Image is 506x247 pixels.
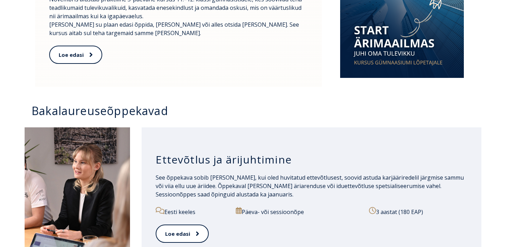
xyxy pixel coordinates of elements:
h3: Bakalaureuseõppekavad [32,105,481,117]
h3: Ettevõtlus ja ärijuhtimine [156,153,467,166]
a: Loe edasi [156,225,209,243]
span: See õppekava sobib [PERSON_NAME], kui oled huvitatud ettevõtlusest, soovid astuda karjääriredelil... [156,174,464,198]
p: Eesti keeles [156,207,228,216]
a: Loe edasi [49,46,102,64]
p: 3 aastat (180 EAP) [369,207,467,216]
p: Päeva- või sessioonõpe [236,207,361,216]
